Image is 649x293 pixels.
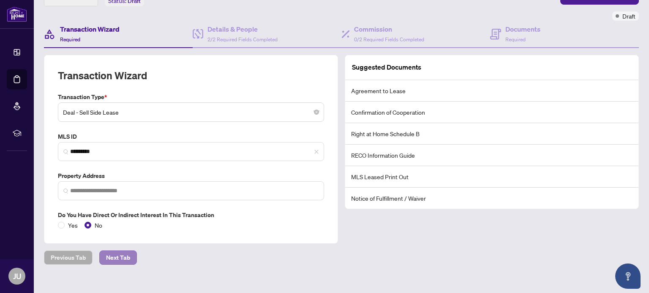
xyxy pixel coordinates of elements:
[13,270,21,282] span: JU
[65,220,81,230] span: Yes
[345,102,638,123] li: Confirmation of Cooperation
[345,123,638,145] li: Right at Home Schedule B
[345,145,638,166] li: RECO Information Guide
[207,36,278,43] span: 2/2 Required Fields Completed
[58,210,324,220] label: Do you have direct or indirect interest in this transaction
[622,11,635,21] span: Draft
[63,188,68,194] img: search_icon
[58,69,147,82] h2: Transaction Wizard
[345,188,638,209] li: Notice of Fulfillment / Waiver
[505,24,540,34] h4: Documents
[58,132,324,141] label: MLS ID
[314,149,319,154] span: close
[63,104,319,120] span: Deal - Sell Side Lease
[106,251,130,264] span: Next Tab
[345,80,638,102] li: Agreement to Lease
[44,250,93,265] button: Previous Tab
[63,149,68,154] img: search_icon
[7,6,27,22] img: logo
[345,166,638,188] li: MLS Leased Print Out
[352,62,421,73] article: Suggested Documents
[207,24,278,34] h4: Details & People
[60,36,80,43] span: Required
[615,263,641,289] button: Open asap
[58,171,324,180] label: Property Address
[354,24,424,34] h4: Commission
[91,220,106,230] span: No
[99,250,137,265] button: Next Tab
[505,36,526,43] span: Required
[314,110,319,115] span: close-circle
[354,36,424,43] span: 0/2 Required Fields Completed
[60,24,120,34] h4: Transaction Wizard
[58,92,324,102] label: Transaction Type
